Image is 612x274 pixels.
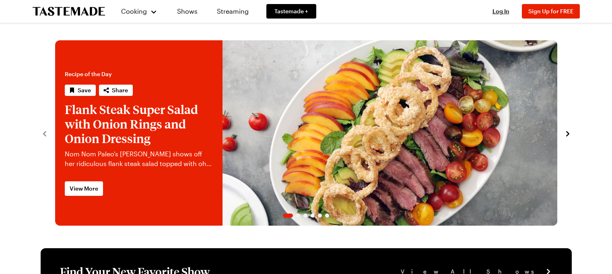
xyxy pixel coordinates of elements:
[325,214,329,218] span: Go to slide 6
[318,214,322,218] span: Go to slide 5
[564,128,572,138] button: navigate to next item
[65,85,96,96] button: Save recipe
[41,128,49,138] button: navigate to previous item
[283,214,293,218] span: Go to slide 1
[33,7,105,16] a: To Tastemade Home Page
[311,214,315,218] span: Go to slide 4
[112,86,128,94] span: Share
[492,8,509,15] span: Log In
[99,85,133,96] button: Share
[121,7,147,15] span: Cooking
[78,86,91,94] span: Save
[70,185,98,193] span: View More
[55,40,557,226] div: 1 / 6
[121,2,158,21] button: Cooking
[528,8,573,15] span: Sign Up for FREE
[296,214,300,218] span: Go to slide 2
[303,214,307,218] span: Go to slide 3
[274,7,308,15] span: Tastemade +
[522,4,580,19] button: Sign Up for FREE
[65,181,103,196] a: View More
[266,4,316,19] a: Tastemade +
[485,7,517,15] button: Log In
